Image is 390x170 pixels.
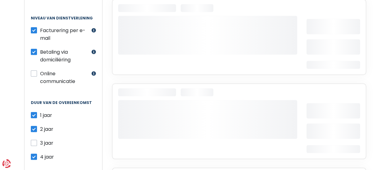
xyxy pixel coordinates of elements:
label: Betaling via domiciliëring [40,48,90,64]
label: Online communicatie [40,70,90,85]
span: 3 jaar [40,139,53,147]
span: 2 jaar [40,126,53,133]
legend: Niveau van dienstverlening [31,16,96,27]
legend: Duur van de overeenkomst [31,101,96,111]
span: 1 jaar [40,112,52,119]
span: 4 jaar [40,153,54,160]
label: Facturering per e-mail [40,27,90,42]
